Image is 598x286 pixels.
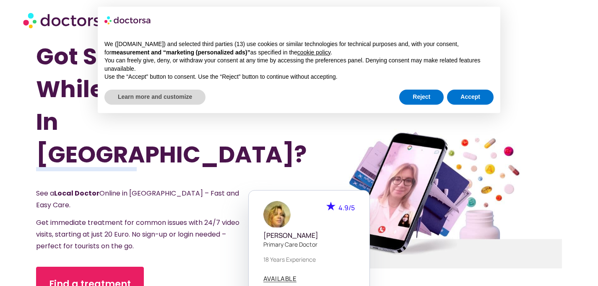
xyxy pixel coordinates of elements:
[104,40,494,57] p: We ([DOMAIN_NAME]) and selected third parties (13) use cookies or similar technologies for techni...
[104,13,151,27] img: logo
[399,90,444,105] button: Reject
[263,276,297,282] a: AVAILABLE
[297,49,330,56] a: cookie policy
[104,57,494,73] p: You can freely give, deny, or withdraw your consent at any time by accessing the preferences pane...
[263,276,297,282] span: AVAILABLE
[447,90,494,105] button: Accept
[36,40,260,171] h1: Got Sick While Traveling In [GEOGRAPHIC_DATA]?
[338,203,355,212] span: 4.9/5
[104,73,494,81] p: Use the “Accept” button to consent. Use the “Reject” button to continue without accepting.
[263,240,355,249] p: Primary care doctor
[263,255,355,264] p: 18 years experience
[263,232,355,240] h5: [PERSON_NAME]
[36,218,239,251] span: Get immediate treatment for common issues with 24/7 video visits, starting at just 20 Euro. No si...
[54,188,99,198] strong: Local Doctor
[104,90,205,105] button: Learn more and customize
[36,188,239,210] span: See a Online in [GEOGRAPHIC_DATA] – Fast and Easy Care.
[111,49,250,56] strong: measurement and “marketing (personalized ads)”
